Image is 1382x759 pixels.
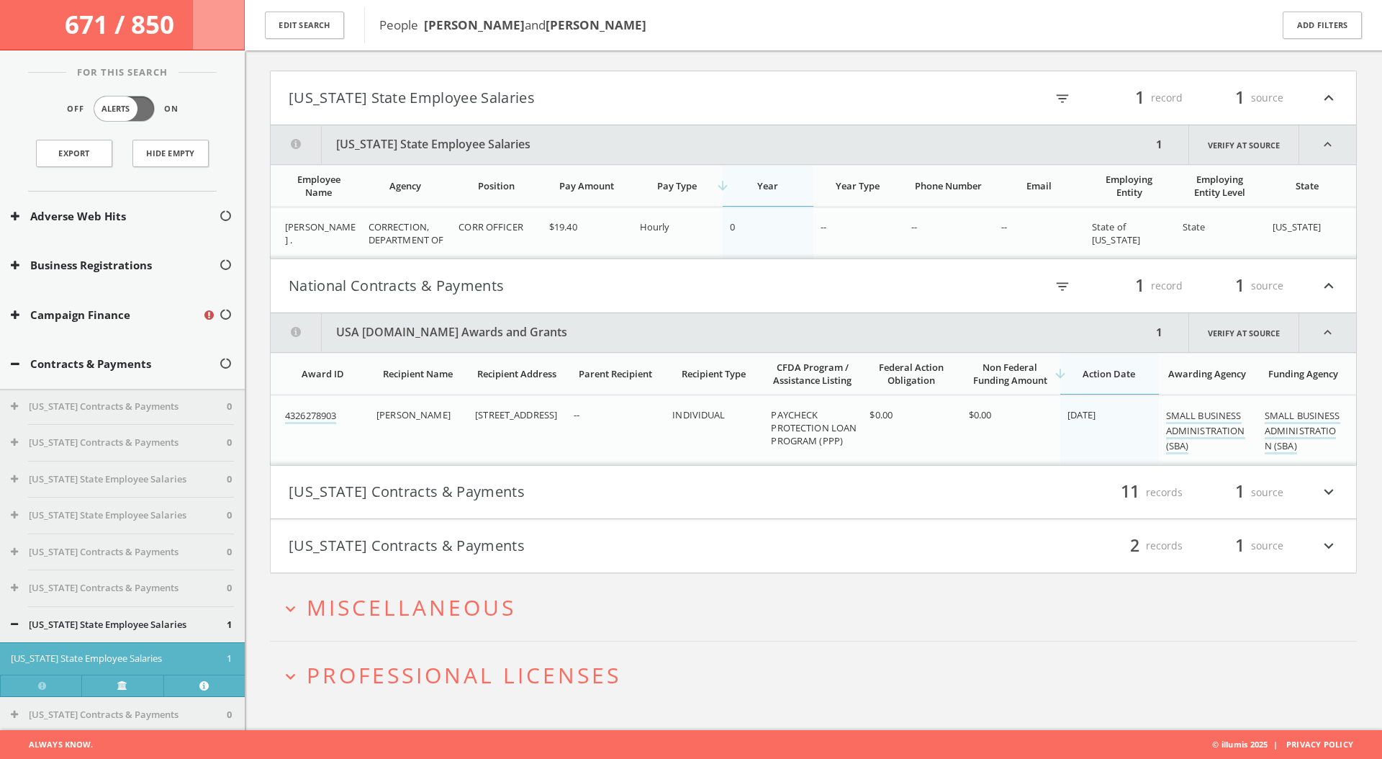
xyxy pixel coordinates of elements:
[227,581,232,596] span: 0
[1092,220,1140,246] span: State of [US_STATE]
[1001,220,1007,233] span: --
[730,179,805,192] div: Year
[369,220,444,246] span: CORRECTION, DEPARTMENT OF
[730,220,735,233] span: 0
[574,408,579,421] span: --
[11,400,227,414] button: [US_STATE] Contracts & Payments
[289,86,813,110] button: [US_STATE] State Employee Salaries
[1096,274,1183,298] div: record
[307,660,621,690] span: Professional Licenses
[821,179,895,192] div: Year Type
[11,208,219,225] button: Adverse Web Hits
[271,395,1356,465] div: grid
[870,408,893,421] span: $0.00
[1129,273,1151,298] span: 1
[911,220,917,233] span: --
[1067,408,1096,421] span: [DATE]
[1273,220,1321,233] span: [US_STATE]
[285,173,353,199] div: Employee Name
[1286,739,1353,750] a: Privacy Policy
[1319,480,1338,505] i: expand_more
[164,103,179,115] span: On
[1319,534,1338,558] i: expand_more
[281,596,1357,619] button: expand_moreMiscellaneous
[475,367,558,380] div: Recipient Address
[870,361,952,387] div: Federal Action Obligation
[227,436,232,450] span: 0
[1197,534,1283,558] div: source
[459,220,523,233] span: CORR OFFICER
[640,220,670,233] span: Hourly
[281,599,300,619] i: expand_more
[1114,480,1146,505] span: 11
[271,207,1356,259] div: grid
[1265,409,1340,454] a: SMALL BUSINESS ADMINISTRATION (SBA)
[11,472,227,487] button: [US_STATE] State Employee Salaries
[1129,85,1151,110] span: 1
[459,179,533,192] div: Position
[1001,179,1076,192] div: Email
[1183,173,1257,199] div: Employing Entity Level
[1319,86,1338,110] i: expand_less
[1197,86,1283,110] div: source
[11,618,227,632] button: [US_STATE] State Employee Salaries
[1152,313,1167,352] div: 1
[227,400,232,414] span: 0
[574,367,656,380] div: Parent Recipient
[1054,91,1070,107] i: filter_list
[11,508,227,523] button: [US_STATE] State Employee Salaries
[672,367,755,380] div: Recipient Type
[67,103,84,115] span: Off
[1166,409,1245,454] a: SMALL BUSINESS ADMINISTRATION (SBA)
[424,17,546,33] span: and
[1096,86,1183,110] div: record
[11,307,202,323] button: Campaign Finance
[1229,273,1251,298] span: 1
[1299,313,1356,352] i: expand_less
[771,408,857,447] span: PAYCHECK PROTECTION LOAN PROGRAM (PPP)
[379,17,646,33] span: People
[11,730,93,759] span: Always Know.
[227,545,232,560] span: 0
[1197,480,1283,505] div: source
[424,17,525,33] b: [PERSON_NAME]
[369,179,443,192] div: Agency
[376,367,459,380] div: Recipient Name
[65,7,180,41] span: 671 / 850
[1188,313,1299,352] a: Verify at source
[285,220,356,246] span: [PERSON_NAME] .
[771,361,854,387] div: CFDA Program / Assistance Listing
[549,179,624,192] div: Pay Amount
[1229,533,1251,558] span: 1
[376,408,451,421] span: [PERSON_NAME]
[11,652,227,666] button: [US_STATE] State Employee Salaries
[821,220,826,233] span: --
[1096,480,1183,505] div: records
[1268,739,1283,750] span: |
[285,409,336,424] a: 4326278903
[227,472,232,487] span: 0
[1183,220,1206,233] span: State
[11,581,227,596] button: [US_STATE] Contracts & Payments
[640,179,715,192] div: Pay Type
[271,313,1152,352] button: USA [DOMAIN_NAME] Awards and Grants
[1188,125,1299,164] a: Verify at source
[289,534,813,558] button: [US_STATE] Contracts & Payments
[546,17,646,33] b: [PERSON_NAME]
[475,408,557,421] span: [STREET_ADDRESS]
[81,675,163,696] a: Verify at source
[1299,125,1356,164] i: expand_less
[227,652,232,666] span: 1
[1283,12,1362,40] button: Add Filters
[281,663,1357,687] button: expand_moreProfessional Licenses
[1092,173,1167,199] div: Employing Entity
[549,220,577,233] span: $19.40
[227,708,232,722] span: 0
[1265,367,1342,380] div: Funding Agency
[285,367,361,380] div: Award ID
[1166,367,1249,380] div: Awarding Agency
[1229,85,1251,110] span: 1
[1273,179,1342,192] div: State
[307,593,516,622] span: Miscellaneous
[1053,367,1067,381] i: arrow_downward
